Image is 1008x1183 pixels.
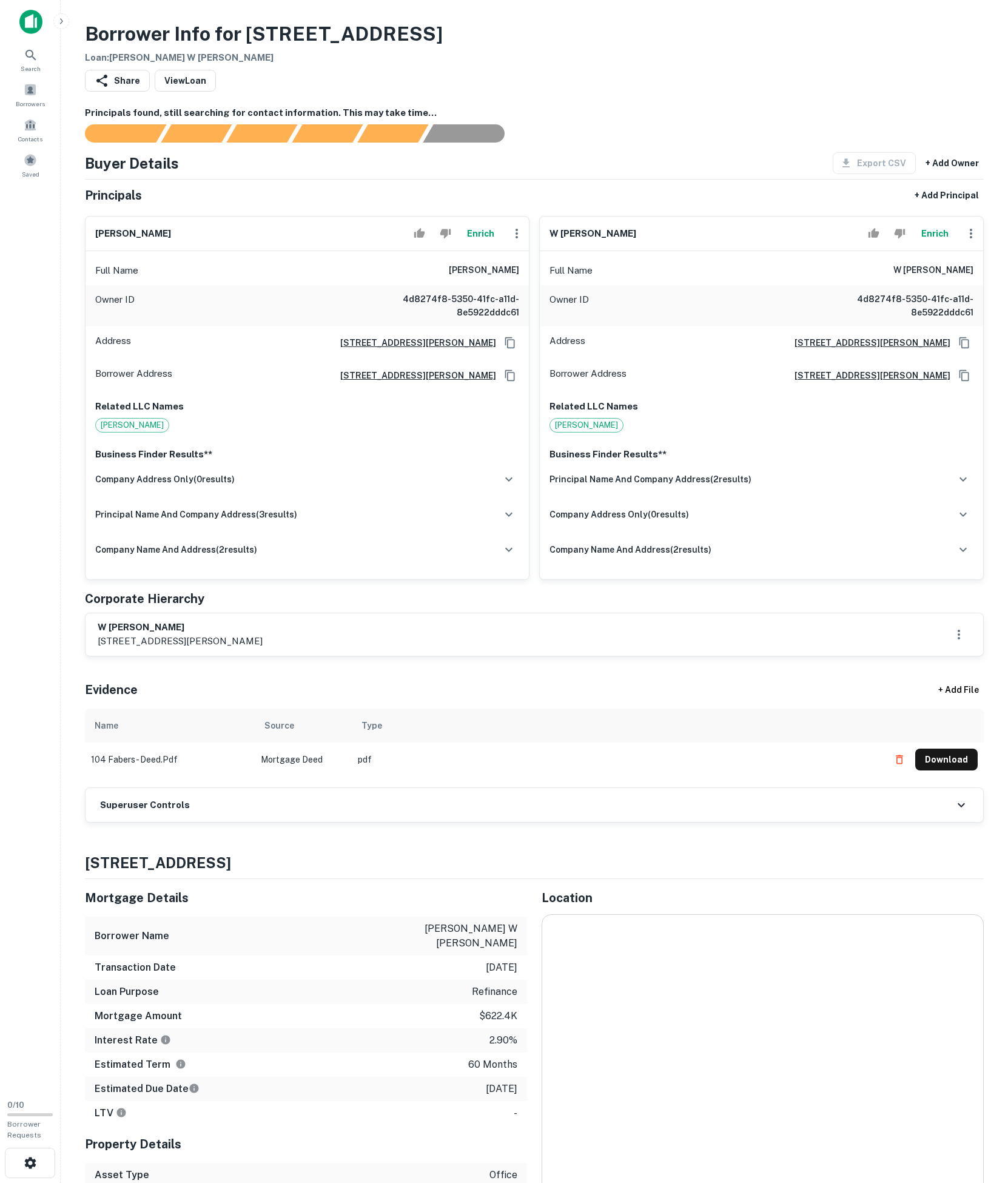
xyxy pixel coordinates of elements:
h6: Transaction Date [95,960,176,975]
th: Type [352,709,882,743]
button: Reject [889,221,910,246]
h6: principal name and company address ( 3 results) [95,508,297,521]
h6: company address only ( 0 results) [95,473,235,486]
h6: Asset Type [95,1168,149,1182]
button: Copy Address [955,334,973,352]
p: Full Name [95,263,138,278]
div: Principals found, still searching for contact information. This may take time... [357,124,428,143]
a: ViewLoan [155,70,216,92]
h6: Borrower Name [95,929,169,943]
h6: Estimated Term [95,1057,186,1072]
h6: 4d8274f8-5350-41fc-a11d-8e5922dddc61 [828,292,973,319]
button: Accept [863,221,884,246]
h6: company name and address ( 2 results) [95,543,257,556]
button: + Add Owner [921,152,984,174]
h5: Principals [85,186,142,204]
p: refinance [472,985,517,999]
span: 0 / 10 [7,1100,24,1110]
p: 2.90% [489,1033,517,1048]
p: Related LLC Names [549,399,973,414]
a: Contacts [4,113,57,146]
a: Search [4,43,57,76]
h5: Corporate Hierarchy [85,590,204,608]
button: + Add Principal [910,184,984,206]
button: Download [915,749,978,770]
a: [STREET_ADDRESS][PERSON_NAME] [331,336,496,349]
h6: Mortgage Amount [95,1009,182,1023]
h5: Location [542,889,984,907]
button: Enrich [461,221,500,246]
th: Name [85,709,255,743]
h6: 4d8274f8-5350-41fc-a11d-8e5922dddc61 [374,292,519,319]
div: scrollable content [85,709,984,787]
button: Delete file [889,750,910,769]
span: Search [21,64,41,73]
p: [DATE] [486,1082,517,1096]
h6: company name and address ( 2 results) [549,543,711,556]
h4: [STREET_ADDRESS] [85,852,984,874]
h6: [PERSON_NAME] [449,263,519,278]
h6: principal name and company address ( 2 results) [549,473,751,486]
a: [STREET_ADDRESS][PERSON_NAME] [785,336,950,349]
p: Business Finder Results** [95,447,519,462]
h6: Superuser Controls [100,798,190,812]
h6: Principals found, still searching for contact information. This may take time... [85,106,984,120]
svg: Term is based on a standard schedule for this type of loan. [175,1059,186,1070]
h5: Property Details [85,1135,527,1153]
a: [STREET_ADDRESS][PERSON_NAME] [331,369,496,382]
span: Borrowers [16,99,45,109]
p: 60 months [468,1057,517,1072]
button: Reject [435,221,456,246]
td: pdf [352,743,882,777]
img: capitalize-icon.png [19,10,42,34]
h5: Evidence [85,681,138,699]
div: Chat Widget [947,1086,1008,1144]
p: [STREET_ADDRESS][PERSON_NAME] [98,634,263,649]
span: [PERSON_NAME] [550,419,623,431]
h3: Borrower Info for [STREET_ADDRESS] [85,19,443,49]
p: Full Name [549,263,593,278]
div: + Add File [916,679,1001,701]
button: Copy Address [501,334,519,352]
h6: Loan Purpose [95,985,159,999]
p: office [489,1168,517,1182]
button: Share [85,70,150,92]
th: Source [255,709,352,743]
div: Source [264,718,294,733]
button: Enrich [915,221,954,246]
p: Owner ID [549,292,589,319]
td: Mortgage Deed [255,743,352,777]
h5: Mortgage Details [85,889,527,907]
p: [DATE] [486,960,517,975]
svg: The interest rates displayed on the website are for informational purposes only and may be report... [160,1034,171,1045]
div: Name [95,718,118,733]
p: $622.4k [479,1009,517,1023]
h4: Buyer Details [85,152,179,174]
h6: LTV [95,1106,127,1121]
h6: [PERSON_NAME] [95,227,171,241]
h6: company address only ( 0 results) [549,508,689,521]
a: [STREET_ADDRESS][PERSON_NAME] [785,369,950,382]
svg: LTVs displayed on the website are for informational purposes only and may be reported incorrectly... [116,1107,127,1118]
p: - [514,1106,517,1121]
p: Address [95,334,131,352]
div: Saved [4,149,57,181]
span: Borrower Requests [7,1120,41,1139]
h6: w [PERSON_NAME] [549,227,636,241]
span: [PERSON_NAME] [96,419,169,431]
div: AI fulfillment process complete. [423,124,519,143]
div: Your request is received and processing... [161,124,232,143]
h6: Estimated Due Date [95,1082,200,1096]
a: Borrowers [4,78,57,111]
button: Copy Address [955,366,973,385]
div: Documents found, AI parsing details... [226,124,297,143]
td: 104 fabers - deed.pdf [85,743,255,777]
span: Contacts [18,134,42,144]
h6: w [PERSON_NAME] [98,621,263,635]
p: Owner ID [95,292,135,319]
